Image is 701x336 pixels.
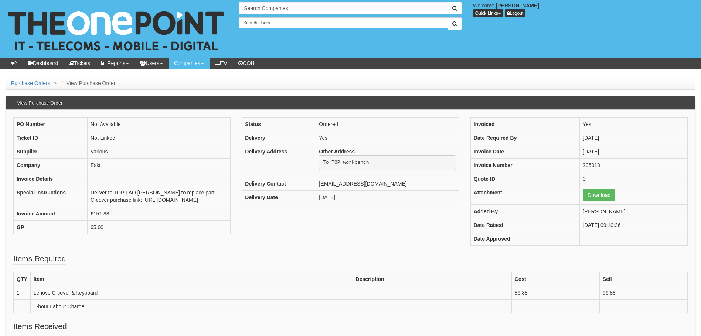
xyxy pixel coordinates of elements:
input: Search Companies [239,2,448,14]
a: Purchase Orders [11,80,50,86]
td: 1 [14,286,31,300]
a: Users [135,58,169,69]
a: Reports [96,58,135,69]
th: Invoice Details [14,172,88,186]
td: 96.88 [599,286,687,300]
td: £151.88 [88,207,231,221]
th: Invoice Amount [14,207,88,221]
pre: To TOP workbench [319,155,456,170]
th: Attachment [470,186,579,205]
th: Invoice Number [470,159,579,172]
th: Delivery Address [242,145,316,177]
h3: View Purchase Order [13,97,66,109]
a: Download [583,189,615,201]
th: Supplier [14,145,88,159]
span: > [52,80,58,86]
td: Not Linked [88,131,231,145]
th: Special Instructions [14,186,88,207]
th: Ticket ID [14,131,88,145]
td: [DATE] 09:10:36 [580,218,688,232]
th: GP [14,221,88,234]
th: Cost [511,272,599,286]
th: PO Number [14,118,88,131]
b: Other Address [319,149,355,155]
th: Invoice Date [470,145,579,159]
td: 0 [580,172,688,186]
td: Not Available [88,118,231,131]
th: Added By [470,205,579,218]
th: Date Raised [470,218,579,232]
li: View Purchase Order [60,79,116,87]
td: Various [88,145,231,159]
td: Yes [580,118,688,131]
td: [PERSON_NAME] [580,205,688,218]
td: 65.00 [88,221,231,234]
b: [PERSON_NAME] [496,3,539,9]
a: OOH [233,58,260,69]
th: Invoiced [470,118,579,131]
th: QTY [14,272,31,286]
td: 1 [14,300,31,313]
th: Date Approved [470,232,579,246]
th: Delivery [242,131,316,145]
input: Search Users [239,17,448,28]
td: [EMAIL_ADDRESS][DOMAIN_NAME] [316,177,459,190]
button: Quick Links [473,9,503,17]
td: Lenovo C-cover & keyboard [30,286,353,300]
a: TV [210,58,233,69]
td: 86.88 [511,286,599,300]
td: Yes [316,131,459,145]
a: Tickets [64,58,96,69]
legend: Items Received [13,321,67,332]
a: Logout [505,9,526,17]
td: 0 [511,300,599,313]
td: [DATE] [580,131,688,145]
td: Eski [88,159,231,172]
div: Welcome, [467,2,701,17]
th: Delivery Date [242,190,316,204]
a: Dashboard [22,58,64,69]
td: 205018 [580,159,688,172]
legend: Items Required [13,253,66,265]
th: Delivery Contact [242,177,316,190]
th: Item [30,272,353,286]
th: Quote ID [470,172,579,186]
th: Description [353,272,511,286]
th: Status [242,118,316,131]
a: Companies [169,58,210,69]
td: Ordered [316,118,459,131]
td: Deliver to TOP FAO [PERSON_NAME] to replace part. C-cover purchase link: [URL][DOMAIN_NAME] [88,186,231,207]
td: [DATE] [316,190,459,204]
td: [DATE] [580,145,688,159]
th: Date Required By [470,131,579,145]
td: 55 [599,300,687,313]
th: Company [14,159,88,172]
td: 1-hour Labour Charge [30,300,353,313]
th: Sell [599,272,687,286]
